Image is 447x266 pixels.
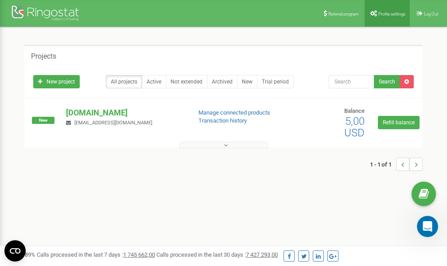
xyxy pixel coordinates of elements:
a: All projects [106,75,142,88]
a: Trial period [257,75,294,88]
nav: ... [370,149,423,180]
a: Transaction history [198,117,247,124]
button: Open CMP widget [4,240,26,262]
span: Log Out [424,12,438,16]
span: Calls processed in the last 30 days : [156,251,278,258]
u: 7 427 293,00 [246,251,278,258]
iframe: Intercom live chat [417,216,438,237]
u: 1 745 662,00 [123,251,155,258]
h5: Projects [31,52,56,60]
a: New [237,75,257,88]
a: Manage connected products [198,109,270,116]
a: Archived [207,75,237,88]
span: [EMAIL_ADDRESS][DOMAIN_NAME] [74,120,152,126]
a: Not extended [166,75,207,88]
span: Referral program [328,12,359,16]
span: 1 - 1 of 1 [370,158,396,171]
span: Calls processed in the last 7 days : [37,251,155,258]
a: Active [142,75,166,88]
a: Refill balance [378,116,420,129]
span: Profile settings [378,12,405,16]
input: Search [329,75,374,88]
span: 5,00 USD [344,115,365,139]
span: New [32,117,54,124]
a: New project [33,75,80,88]
p: [DOMAIN_NAME] [66,107,184,119]
button: Search [374,75,400,88]
span: Balance [344,107,365,114]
